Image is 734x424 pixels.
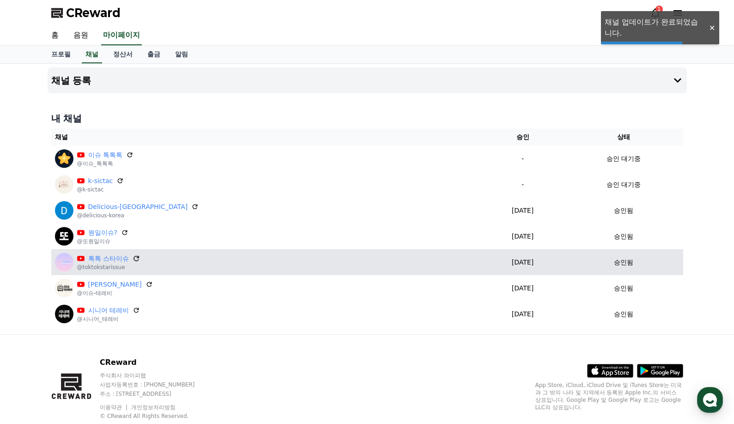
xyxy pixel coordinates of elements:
[3,293,61,316] a: 홈
[614,206,633,215] p: 승인됨
[100,381,212,388] p: 사업자등록번호 : [PHONE_NUMBER]
[55,175,73,194] img: k-sictac
[614,258,633,267] p: 승인됨
[655,6,663,13] div: 1
[485,283,561,293] p: [DATE]
[77,238,128,245] p: @또뭔일이슈
[88,254,129,264] a: 톡톡 스타이슈
[77,264,140,271] p: @toktokstarissue
[61,293,119,316] a: 대화
[29,307,35,314] span: 홈
[119,293,177,316] a: 설정
[88,202,188,212] a: Delicious-[GEOGRAPHIC_DATA]
[48,68,687,93] button: 채널 등록
[66,26,96,45] a: 음원
[77,315,140,323] p: @시니어_테레비
[607,180,641,190] p: 승인 대기중
[607,154,641,164] p: 승인 대기중
[44,26,66,45] a: 홈
[106,46,140,63] a: 정산서
[564,129,683,146] th: 상태
[485,309,561,319] p: [DATE]
[485,180,561,190] p: -
[88,228,117,238] a: 뭔일이슈?
[51,112,683,125] h4: 내 채널
[168,46,195,63] a: 알림
[85,307,96,315] span: 대화
[485,206,561,215] p: [DATE]
[143,307,154,314] span: 설정
[51,129,481,146] th: 채널
[131,404,176,411] a: 개인정보처리방침
[55,253,73,271] img: 톡톡 스타이슈
[77,186,124,193] p: @k-sictac
[535,381,683,411] p: App Store, iCloud, iCloud Drive 및 iTunes Store는 미국과 그 밖의 나라 및 지역에서 등록된 Apple Inc.의 서비스 상표입니다. Goo...
[614,309,633,319] p: 승인됨
[55,149,73,168] img: 이슈 톡톡톡
[77,160,133,167] p: @이슈_톡톡톡
[82,46,102,63] a: 채널
[88,150,122,160] a: 이슈 톡톡톡
[100,372,212,379] p: 주식회사 와이피랩
[100,412,212,420] p: © CReward All Rights Reserved.
[88,176,113,186] a: k-sictac
[77,212,199,219] p: @delicious-korea
[485,258,561,267] p: [DATE]
[100,390,212,398] p: 주소 : [STREET_ADDRESS]
[44,46,78,63] a: 프로필
[55,305,73,323] img: 시니어 테레비
[88,280,142,289] a: [PERSON_NAME]
[485,154,561,164] p: -
[51,6,121,20] a: CReward
[614,232,633,241] p: 승인됨
[55,201,73,220] img: Delicious-Korea
[614,283,633,293] p: 승인됨
[481,129,564,146] th: 승인
[485,232,561,241] p: [DATE]
[100,357,212,368] p: CReward
[650,7,661,18] a: 1
[77,289,153,297] p: @이슈-테레비
[51,75,91,86] h4: 채널 등록
[55,227,73,246] img: 뭔일이슈?
[100,404,129,411] a: 이용약관
[55,279,73,297] img: 이슈 테레비
[88,306,129,315] a: 시니어 테레비
[66,6,121,20] span: CReward
[140,46,168,63] a: 출금
[101,26,142,45] a: 마이페이지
